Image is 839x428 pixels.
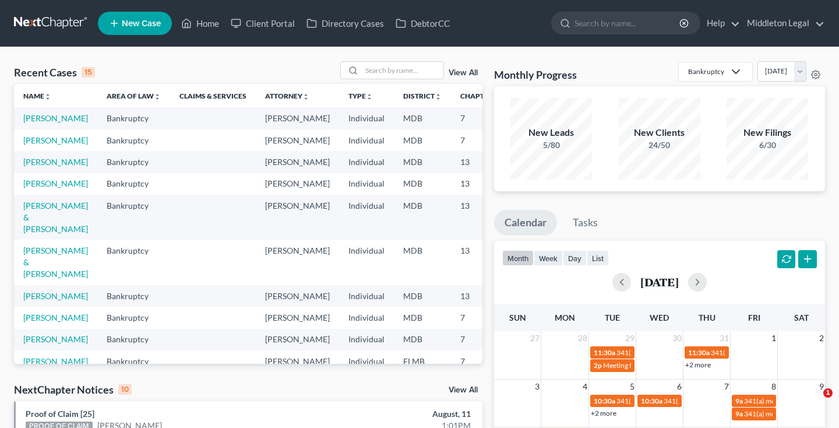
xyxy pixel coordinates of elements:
[510,126,592,139] div: New Leads
[97,173,170,195] td: Bankruptcy
[394,350,451,372] td: FLMB
[688,66,724,76] div: Bankruptcy
[451,173,509,195] td: 13
[799,388,827,416] iframe: Intercom live chat
[577,331,588,345] span: 28
[619,139,700,151] div: 24/50
[394,151,451,173] td: MDB
[256,195,339,240] td: [PERSON_NAME]
[616,348,729,357] span: 341(a) Meeting for [PERSON_NAME]
[502,250,534,266] button: month
[97,350,170,372] td: Bankruptcy
[23,113,88,123] a: [PERSON_NAME]
[624,331,636,345] span: 29
[23,135,88,145] a: [PERSON_NAME]
[685,360,711,369] a: +2 more
[97,151,170,173] td: Bankruptcy
[650,313,669,322] span: Wed
[594,361,602,370] span: 2p
[818,380,825,394] span: 9
[794,313,809,322] span: Sat
[23,291,88,301] a: [PERSON_NAME]
[44,93,51,100] i: unfold_more
[460,92,500,100] a: Chapterunfold_more
[23,178,88,188] a: [PERSON_NAME]
[256,151,339,173] td: [PERSON_NAME]
[688,348,710,357] span: 11:30a
[394,285,451,307] td: MDB
[449,386,478,394] a: View All
[723,380,730,394] span: 7
[534,250,563,266] button: week
[605,313,620,322] span: Tue
[534,380,541,394] span: 3
[451,240,509,285] td: 13
[339,285,394,307] td: Individual
[23,92,51,100] a: Nameunfold_more
[256,350,339,372] td: [PERSON_NAME]
[170,84,256,107] th: Claims & Services
[451,350,509,372] td: 7
[97,329,170,350] td: Bankruptcy
[494,210,557,236] a: Calendar
[574,12,681,34] input: Search by name...
[97,307,170,328] td: Bankruptcy
[616,397,729,405] span: 341(a) meeting for [PERSON_NAME]
[451,151,509,173] td: 13
[748,313,760,322] span: Fri
[451,107,509,129] td: 7
[97,195,170,240] td: Bankruptcy
[741,13,824,34] a: Middleton Legal
[591,409,616,418] a: +2 more
[23,157,88,167] a: [PERSON_NAME]
[339,129,394,151] td: Individual
[390,13,456,34] a: DebtorCC
[562,210,608,236] a: Tasks
[394,240,451,285] td: MDB
[154,93,161,100] i: unfold_more
[14,383,132,397] div: NextChapter Notices
[97,107,170,129] td: Bankruptcy
[339,173,394,195] td: Individual
[699,313,715,322] span: Thu
[122,19,161,28] span: New Case
[509,313,526,322] span: Sun
[82,67,95,78] div: 15
[603,361,695,370] span: Meeting for [PERSON_NAME]
[225,13,301,34] a: Client Portal
[394,173,451,195] td: MDB
[619,126,700,139] div: New Clients
[26,409,94,419] a: Proof of Claim [25]
[449,69,478,77] a: View All
[451,307,509,328] td: 7
[339,240,394,285] td: Individual
[587,250,609,266] button: list
[718,331,730,345] span: 31
[394,307,451,328] td: MDB
[394,107,451,129] td: MDB
[403,92,442,100] a: Districtunfold_more
[339,195,394,240] td: Individual
[97,129,170,151] td: Bankruptcy
[23,201,88,234] a: [PERSON_NAME] & [PERSON_NAME]
[97,285,170,307] td: Bankruptcy
[330,408,470,420] div: August, 11
[494,68,577,82] h3: Monthly Progress
[265,92,309,100] a: Attorneyunfold_more
[818,331,825,345] span: 2
[301,13,390,34] a: Directory Cases
[529,331,541,345] span: 27
[727,126,808,139] div: New Filings
[97,240,170,285] td: Bankruptcy
[256,173,339,195] td: [PERSON_NAME]
[256,240,339,285] td: [PERSON_NAME]
[711,348,824,357] span: 341(a) Meeting for [PERSON_NAME]
[256,307,339,328] td: [PERSON_NAME]
[555,313,575,322] span: Mon
[256,329,339,350] td: [PERSON_NAME]
[366,93,373,100] i: unfold_more
[770,380,777,394] span: 8
[701,13,740,34] a: Help
[735,409,743,418] span: 9a
[640,276,679,288] h2: [DATE]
